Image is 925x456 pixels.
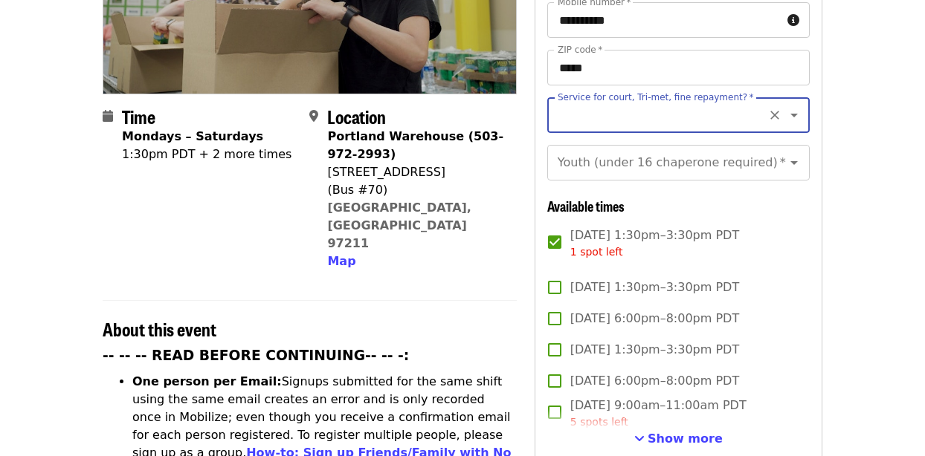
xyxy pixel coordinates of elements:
[327,103,386,129] span: Location
[570,227,739,260] span: [DATE] 1:30pm–3:30pm PDT
[547,196,625,215] span: Available times
[122,103,155,129] span: Time
[764,105,785,126] button: Clear
[103,348,409,363] strong: -- -- -- READ BEFORE CONTINUING-- -- -:
[327,253,355,270] button: Map
[570,372,739,390] span: [DATE] 6:00pm–8:00pm PDT
[327,163,504,181] div: [STREET_ADDRESS]
[132,374,282,388] strong: One person per Email:
[570,310,739,328] span: [DATE] 6:00pm–8:00pm PDT
[570,397,747,430] span: [DATE] 9:00am–11:00am PDT
[787,13,799,27] i: circle-info icon
[103,316,216,342] span: About this event
[309,109,318,123] i: map-marker-alt icon
[547,50,810,85] input: ZIP code
[558,45,602,54] label: ZIP code
[103,109,113,123] i: calendar icon
[784,152,805,173] button: Open
[570,279,739,296] span: [DATE] 1:30pm–3:30pm PDT
[634,430,723,448] button: See more timeslots
[570,341,739,359] span: [DATE] 1:30pm–3:30pm PDT
[327,201,471,250] a: [GEOGRAPHIC_DATA], [GEOGRAPHIC_DATA] 97211
[327,254,355,268] span: Map
[327,181,504,199] div: (Bus #70)
[570,416,628,428] span: 5 spots left
[547,2,781,38] input: Mobile number
[558,93,754,102] label: Service for court, Tri-met, fine repayment?
[327,129,503,161] strong: Portland Warehouse (503-972-2993)
[122,129,263,143] strong: Mondays – Saturdays
[784,105,805,126] button: Open
[122,146,291,163] div: 1:30pm PDT + 2 more times
[570,246,623,258] span: 1 spot left
[648,431,723,446] span: Show more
